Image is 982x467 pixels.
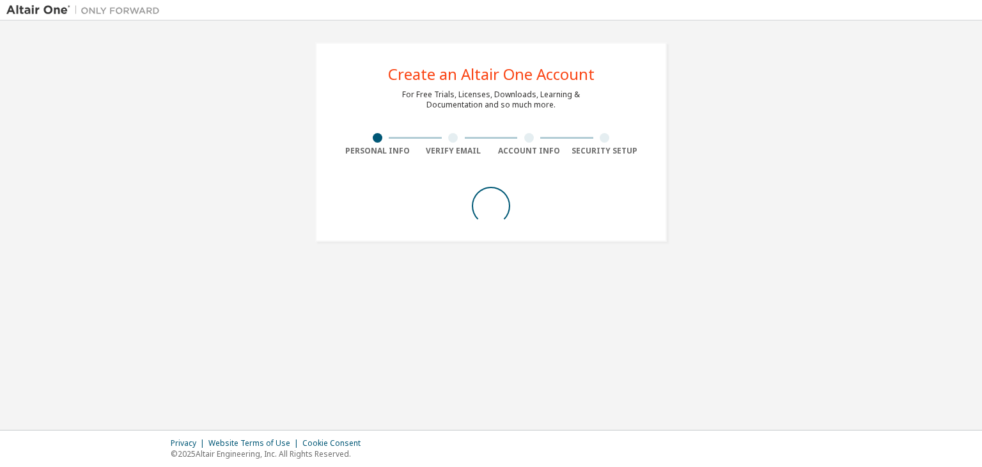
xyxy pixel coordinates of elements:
[302,438,368,448] div: Cookie Consent
[339,146,416,156] div: Personal Info
[171,448,368,459] p: © 2025 Altair Engineering, Inc. All Rights Reserved.
[567,146,643,156] div: Security Setup
[208,438,302,448] div: Website Terms of Use
[491,146,567,156] div: Account Info
[402,90,580,110] div: For Free Trials, Licenses, Downloads, Learning & Documentation and so much more.
[388,67,595,82] div: Create an Altair One Account
[171,438,208,448] div: Privacy
[6,4,166,17] img: Altair One
[416,146,492,156] div: Verify Email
